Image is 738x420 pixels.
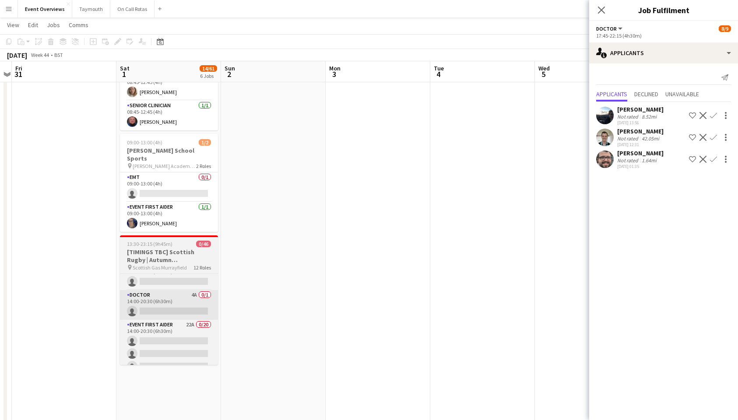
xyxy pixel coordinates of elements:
[110,0,155,17] button: On Call Rotas
[127,241,172,247] span: 13:30-23:15 (9h45m)
[640,135,661,142] div: 42.05mi
[196,241,211,247] span: 0/46
[634,91,658,97] span: Declined
[120,172,218,202] app-card-role: EMT0/109:00-13:00 (4h)
[127,139,162,146] span: 09:00-13:00 (4h)
[14,69,22,79] span: 31
[120,147,218,162] h3: [PERSON_NAME] School Sports
[200,73,217,79] div: 6 Jobs
[223,69,235,79] span: 2
[120,101,218,130] app-card-role: Senior Clinician1/108:45-12:45 (4h)[PERSON_NAME]
[200,65,217,72] span: 14/61
[640,157,658,164] div: 1.64mi
[617,149,664,157] div: [PERSON_NAME]
[329,64,341,72] span: Mon
[640,113,658,120] div: 8.52mi
[617,164,664,169] div: [DATE] 01:35
[589,4,738,16] h3: Job Fulfilment
[72,0,110,17] button: Taymouth
[719,25,731,32] span: 8/9
[596,91,627,97] span: Applicants
[538,64,550,72] span: Wed
[43,19,63,31] a: Jobs
[7,21,19,29] span: View
[596,25,624,32] button: Doctor
[65,19,92,31] a: Comms
[133,264,187,271] span: Scottish Gas Murrayfield
[120,202,218,232] app-card-role: Event First Aider1/109:00-13:00 (4h)[PERSON_NAME]
[133,163,196,169] span: [PERSON_NAME] Academy Playing Fields
[120,235,218,365] app-job-card: 13:30-23:15 (9h45m)0/46[TIMINGS TBC] Scottish Rugby | Autumn Internationals - [GEOGRAPHIC_DATA] v...
[47,21,60,29] span: Jobs
[193,264,211,271] span: 12 Roles
[665,91,699,97] span: Unavailable
[199,139,211,146] span: 1/2
[589,42,738,63] div: Applicants
[596,32,731,39] div: 17:45-22:15 (4h30m)
[617,105,664,113] div: [PERSON_NAME]
[537,69,550,79] span: 5
[617,135,640,142] div: Not rated
[7,51,27,59] div: [DATE]
[69,21,88,29] span: Comms
[120,71,218,101] app-card-role: Event First Aider1/108:45-12:45 (4h)[PERSON_NAME]
[196,163,211,169] span: 2 Roles
[617,142,664,147] div: [DATE] 12:31
[617,113,640,120] div: Not rated
[120,64,130,72] span: Sat
[225,64,235,72] span: Sun
[328,69,341,79] span: 3
[617,157,640,164] div: Not rated
[25,19,42,31] a: Edit
[28,21,38,29] span: Edit
[434,64,444,72] span: Tue
[18,0,72,17] button: Event Overviews
[15,64,22,72] span: Fri
[54,52,63,58] div: BST
[120,290,218,320] app-card-role: Doctor4A0/114:00-20:30 (6h30m)
[4,19,23,31] a: View
[617,127,664,135] div: [PERSON_NAME]
[432,69,444,79] span: 4
[29,52,51,58] span: Week 44
[596,25,617,32] span: Doctor
[120,260,218,290] app-card-role: Doctor3A0/114:00-20:30 (6h30m)
[120,248,218,264] h3: [TIMINGS TBC] Scottish Rugby | Autumn Internationals - [GEOGRAPHIC_DATA] v [GEOGRAPHIC_DATA]
[120,134,218,232] app-job-card: 09:00-13:00 (4h)1/2[PERSON_NAME] School Sports [PERSON_NAME] Academy Playing Fields2 RolesEMT0/10...
[119,69,130,79] span: 1
[617,120,664,126] div: [DATE] 13:56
